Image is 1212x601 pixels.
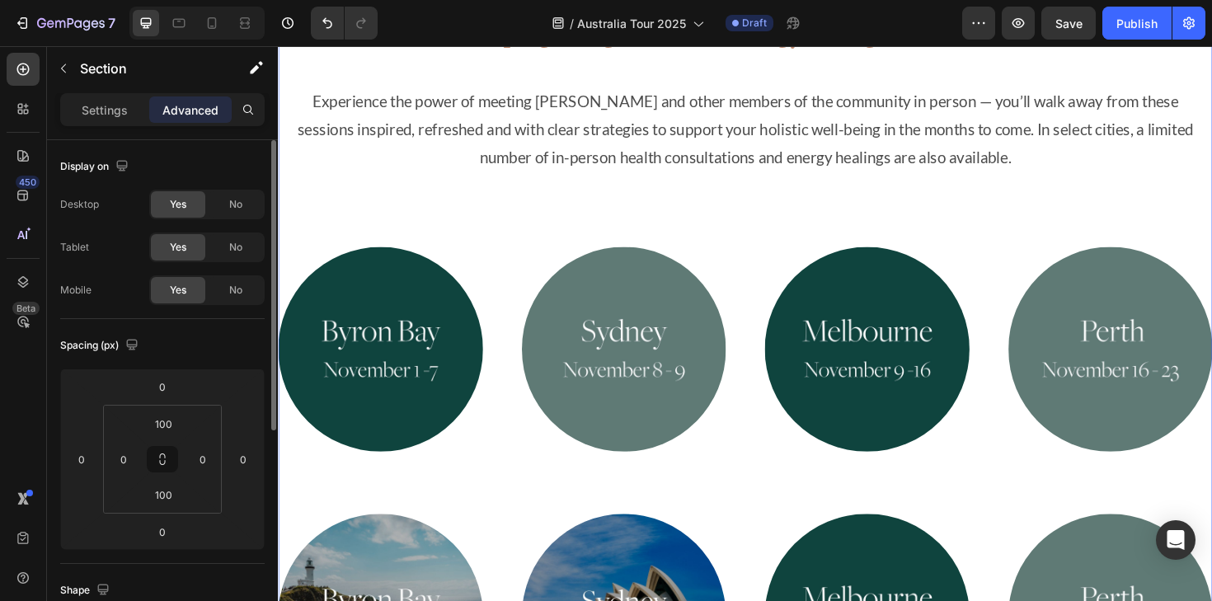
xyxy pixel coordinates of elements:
span: Yes [170,283,186,298]
input: 0 [146,519,179,544]
img: gempages_501846031424553952-6aa501dd-9fe9-48ec-9826-c0528641805a.jpg [515,213,732,430]
input: 0 [146,374,179,399]
input: 0px [190,447,215,472]
button: Save [1041,7,1096,40]
div: Desktop [60,197,99,212]
p: Section [80,59,215,78]
div: Open Intercom Messenger [1156,520,1196,560]
button: Publish [1102,7,1172,40]
p: 7 [108,13,115,33]
span: Yes [170,240,186,255]
span: Draft [742,16,767,31]
span: Save [1055,16,1083,31]
input: 0px [111,447,136,472]
span: / [570,15,574,32]
p: Settings [82,101,128,119]
p: Advanced [162,101,218,119]
button: 7 [7,7,123,40]
img: gempages_501846031424553952-83bf259b-8113-45d0-bc6e-53374f3cd797.jpg [258,213,475,430]
img: gempages_501846031424553952-ca7a15ca-46dd-4cf0-8e71-323eebe69a74.jpg [773,213,990,430]
input: 100px [147,411,180,436]
div: Display on [60,156,132,178]
div: 450 [16,176,40,189]
span: No [229,283,242,298]
span: Yes [170,197,186,212]
div: Spacing (px) [60,335,142,357]
iframe: Design area [278,46,1212,601]
div: Publish [1116,15,1158,32]
input: 0 [69,447,94,472]
div: Undo/Redo [311,7,378,40]
span: Australia Tour 2025 [577,15,686,32]
span: No [229,240,242,255]
div: Tablet [60,240,89,255]
input: 100px [147,482,180,507]
span: No [229,197,242,212]
div: Mobile [60,283,92,298]
p: Experience the power of meeting [PERSON_NAME] and other members of the community in person — you’... [15,43,975,132]
div: Beta [12,302,40,315]
input: 0 [231,447,256,472]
